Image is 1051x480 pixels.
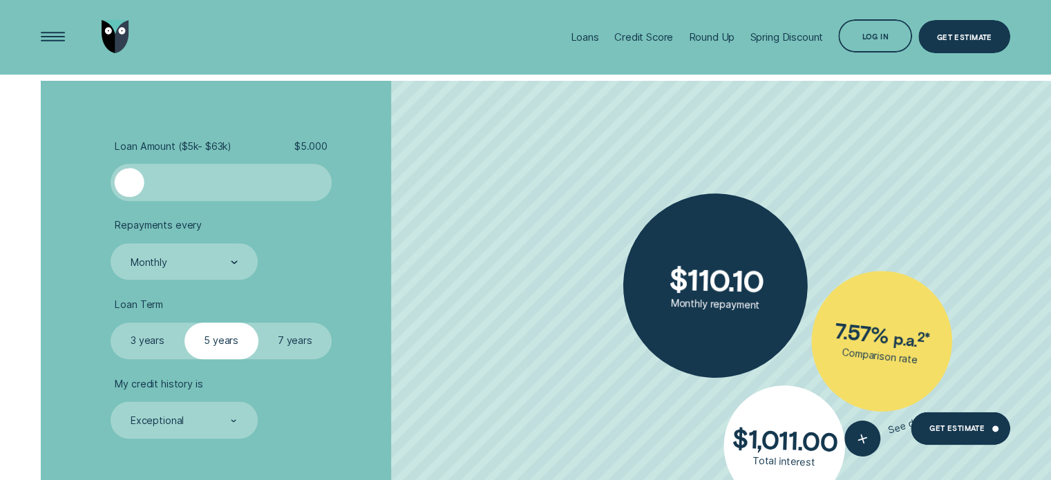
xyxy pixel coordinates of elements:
span: Loan Amount ( $5k - $63k ) [115,140,231,153]
img: Wisr [102,20,129,53]
button: See details [840,398,943,461]
label: 5 years [184,323,258,359]
button: Log in [838,19,912,52]
a: Get Estimate [918,20,1010,53]
div: Spring Discount [750,30,823,44]
div: Exceptional [131,414,184,427]
span: My credit history is [115,378,202,390]
span: Repayments every [115,219,202,231]
span: $ 5.000 [294,140,328,153]
label: 3 years [111,323,184,359]
div: Loans [571,30,599,44]
span: Loan Term [115,298,163,311]
div: Credit Score [614,30,673,44]
div: Monthly [131,256,167,269]
div: Round Up [688,30,735,44]
label: 7 years [258,323,332,359]
a: Get Estimate [911,412,1010,445]
button: Open Menu [36,20,69,53]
